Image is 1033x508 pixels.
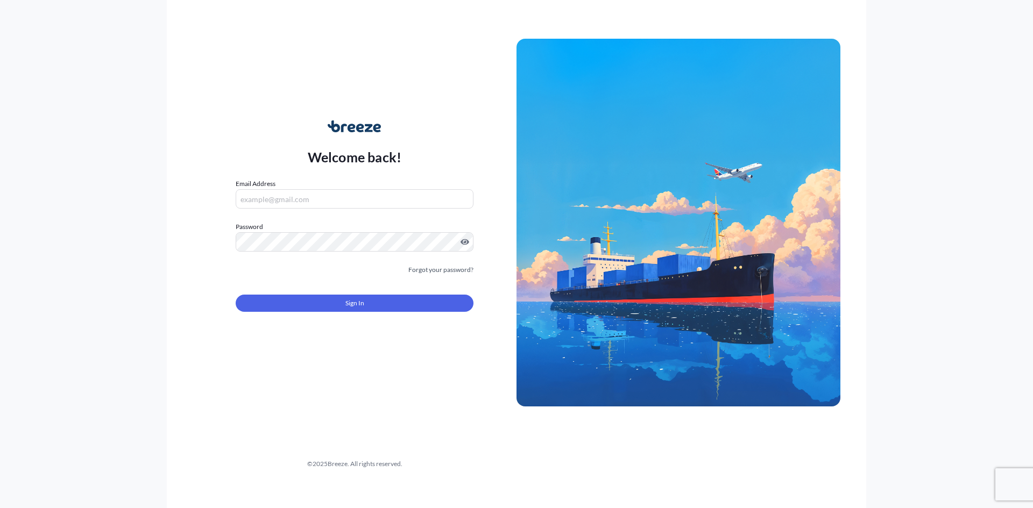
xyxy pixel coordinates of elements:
[516,39,840,406] img: Ship illustration
[236,178,275,189] label: Email Address
[461,238,469,246] button: Show password
[345,298,364,309] span: Sign In
[236,189,473,209] input: example@gmail.com
[236,295,473,312] button: Sign In
[236,221,473,232] label: Password
[408,264,473,275] a: Forgot your password?
[193,459,516,469] div: © 2025 Breeze. All rights reserved.
[308,148,402,166] p: Welcome back!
